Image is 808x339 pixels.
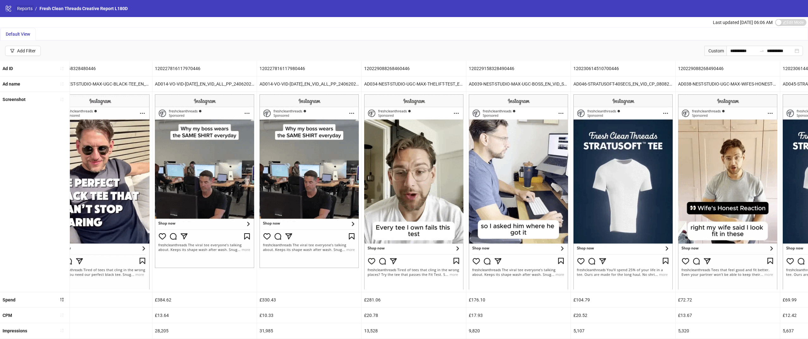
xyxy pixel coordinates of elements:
[704,46,726,56] div: Custom
[469,94,568,289] img: Screenshot 120229158328490446
[466,308,571,323] div: £17.93
[40,6,128,11] span: Fresh Clean Threads Creative Report L180D
[364,94,463,289] img: Screenshot 120229088268460446
[3,81,20,86] b: Ad name
[60,297,64,302] span: sort-descending
[152,323,257,338] div: 28,205
[152,292,257,307] div: £384.62
[466,323,571,338] div: 9,820
[257,323,361,338] div: 31,985
[3,313,12,318] b: CPM
[3,297,15,302] b: Spend
[48,323,152,338] div: 32,425
[10,49,15,53] span: filter
[466,61,571,76] div: 120229158328490446
[6,32,30,37] span: Default View
[678,94,777,289] img: Screenshot 120229088268490446
[48,76,152,92] div: AD040-NEST-STUDIO-MAX-UGC-BLACK-TEE_EN_VID_SP_17062025_ALLG_CC_SC13_None_ – Copy
[60,66,64,71] span: sort-ascending
[571,323,675,338] div: 5,107
[759,48,764,53] span: swap-right
[152,308,257,323] div: £13.64
[152,61,257,76] div: 120227816117970446
[16,5,34,12] a: Reports
[60,313,64,317] span: sort-ascending
[60,82,64,86] span: sort-ascending
[152,76,257,92] div: AD014-VO-VID-[DATE]_EN_VID_ALL_PP_24062025_ALLG_CC_SC13_None_PRO_CONV_UK – Copy
[60,97,64,102] span: sort-ascending
[17,48,36,53] div: Add Filter
[48,292,152,307] div: £599.17
[257,308,361,323] div: £10.33
[571,76,675,92] div: AD046-STRATUSOFT-40SECS_EN_VID_CP_08082025_ALLG_CC_SC3_None_
[50,94,150,289] img: Screenshot 120229158328480446
[466,76,571,92] div: AD039-NEST-STUDIO-MAX-UGC-BOSS_EN_VID_SP_17062025_ALLG_CC_SC13_None_ – Copy
[759,48,764,53] span: to
[466,292,571,307] div: £176.10
[155,94,254,268] img: Screenshot 120227816117970446
[48,308,152,323] div: £18.48
[362,308,466,323] div: £20.78
[676,76,780,92] div: AD038-NEST-STUDIO-UGC-MAX-WIFES-HONEST-OPINION_EN_IMG_SP_16072025_ALLG_CC_SC13_None_
[35,5,37,12] li: /
[257,61,361,76] div: 120227816117980446
[676,292,780,307] div: £72.72
[260,94,359,268] img: Screenshot 120227816117980446
[257,292,361,307] div: £330.43
[5,46,41,56] button: Add Filter
[3,328,27,333] b: Impressions
[60,328,64,333] span: sort-ascending
[676,308,780,323] div: £13.67
[3,97,26,102] b: Screenshot
[48,61,152,76] div: 120229158328480446
[571,308,675,323] div: £20.52
[362,292,466,307] div: £281.06
[362,61,466,76] div: 120229088268460446
[713,20,773,25] span: Last updated [DATE] 06:06 AM
[362,76,466,92] div: AD034-NEST-STUDIO-UGC-MAX-THELIFT-TEST_EN_IMG_SP_16072025_ALLG_CC_SC13_None_
[257,76,361,92] div: AD014-VO-VID-[DATE]_EN_VID_ALL_PP_24062025_ALLG_CC_SC13_None_PRO_CONV_UK – Copy
[3,66,13,71] b: Ad ID
[571,61,675,76] div: 120230614510700446
[571,292,675,307] div: £104.79
[573,94,673,289] img: Screenshot 120230614510700446
[676,61,780,76] div: 120229088268490446
[676,323,780,338] div: 5,320
[362,323,466,338] div: 13,528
